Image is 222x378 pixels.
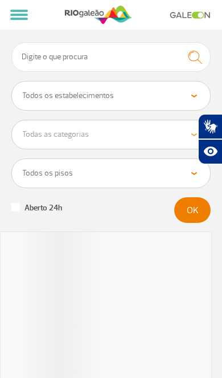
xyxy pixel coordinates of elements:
[198,114,222,164] div: Plugin de acessibilidade da Hand Talk.
[198,114,222,139] button: Abrir tradutor de língua de sinais.
[174,197,211,223] button: OK
[11,203,162,213] label: Aberto 24h
[11,42,211,72] input: Digite o que procura
[198,139,222,164] button: Abrir recursos assistivos.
